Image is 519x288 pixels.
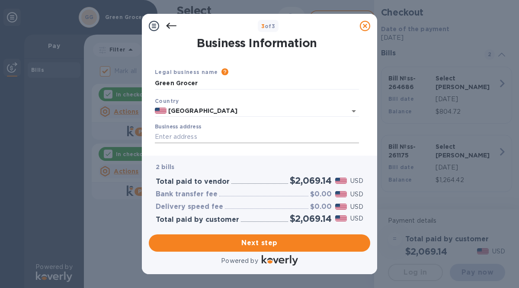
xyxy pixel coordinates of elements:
p: USD [350,190,363,199]
b: of 3 [261,23,276,29]
img: USD [335,215,347,221]
input: Enter address [155,131,359,144]
button: Open [348,105,360,117]
button: Next step [149,234,370,252]
h3: $0.00 [310,190,332,198]
img: USD [335,178,347,184]
input: Select country [167,106,335,116]
img: USD [335,191,347,197]
span: Next step [156,238,363,248]
b: 2 bills [156,163,174,170]
h3: Bank transfer fee [156,190,218,198]
img: US [155,108,167,114]
p: USD [350,214,363,223]
label: Business address [155,124,201,129]
b: Country [155,98,179,104]
img: Logo [262,255,298,266]
h3: Delivery speed fee [156,203,223,211]
b: Legal business name [155,69,218,75]
h1: Business Information [153,36,361,50]
input: Enter legal business name [155,77,359,90]
h3: Total paid by customer [156,216,239,224]
h2: $2,069.14 [290,213,332,224]
span: 3 [261,23,265,29]
p: Powered by [221,256,258,266]
h3: Total paid to vendor [156,178,230,186]
h2: $2,069.14 [290,175,332,186]
p: USD [350,176,363,186]
img: USD [335,204,347,210]
p: USD [350,202,363,211]
h3: $0.00 [310,203,332,211]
